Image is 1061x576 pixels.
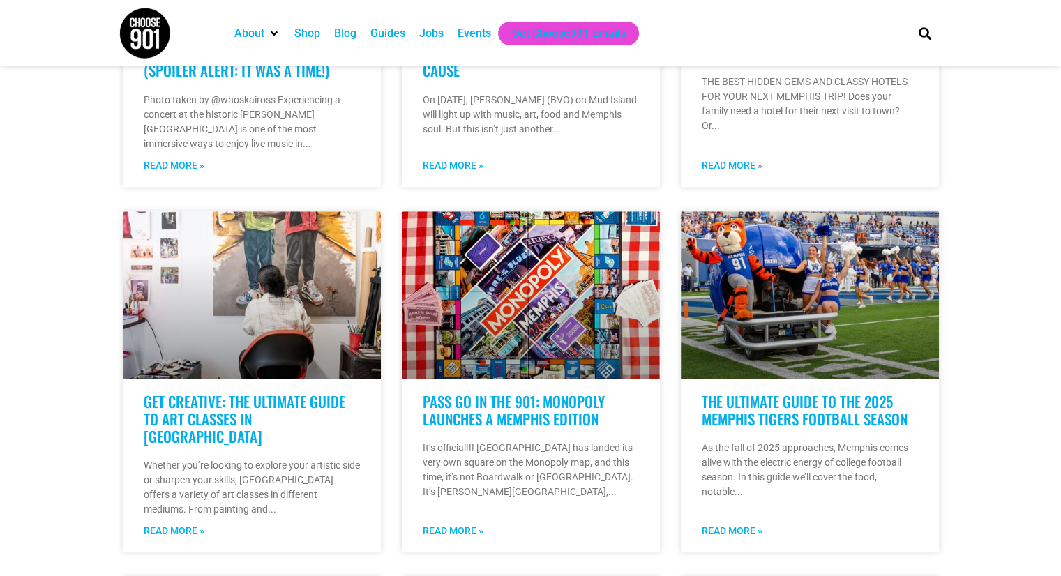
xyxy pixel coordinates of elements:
a: Blog [334,25,356,42]
a: A mascot and cheerleaders on a blue vehicle celebrate on a football field, with more cheerleaders... [681,211,939,379]
a: Read more about Boutique Hotels in Memphis [702,158,762,173]
a: The Ultimate Guide to the 2025 Memphis Tigers Football Season [702,391,908,430]
a: Events [458,25,491,42]
a: Read more about Experiencing Big K.R.I.T. at Overton Park Shell (Spoiler Alert: It was a time!) [144,158,204,173]
p: On [DATE], [PERSON_NAME] (BVO) on Mud Island will light up with music, art, food and Memphis soul... [423,93,639,137]
p: Whether you’re looking to explore your artistic side or sharpen your skills, [GEOGRAPHIC_DATA] of... [144,458,360,517]
a: Get Choose901 Emails [512,25,625,42]
a: Read more about The Ultimate Guide to the 2025 Memphis Tigers Football Season [702,524,762,538]
p: It’s official!!! [GEOGRAPHIC_DATA] has landed its very own square on the Monopoly map, and this t... [423,441,639,499]
a: Jobs [419,25,444,42]
a: Pass Go in the 901: Monopoly Launches a Memphis Edition [423,391,605,430]
a: Read more about Pass Go in the 901: Monopoly Launches a Memphis Edition [423,524,483,538]
a: Read more about LEGENDS LIVE HERE: A NIGHT OF ART, MUSIC & MEMPHIS MAGIC FOR A CAUSE [423,158,483,173]
p: Photo taken by @whoskaiross Experiencing a concert at the historic [PERSON_NAME][GEOGRAPHIC_DATA]... [144,93,360,151]
a: Guides [370,25,405,42]
a: Read more about Get Creative: The Ultimate Guide to Art Classes in Memphis [144,524,204,538]
a: Get Creative: The Ultimate Guide to Art Classes in [GEOGRAPHIC_DATA] [144,391,345,447]
p: THE BEST HIDDEN GEMS AND CLASSY HOTELS FOR YOUR NEXT MEMPHIS TRIP! Does your family need a hotel ... [702,75,918,133]
div: Search [913,22,936,45]
a: About [234,25,264,42]
a: Shop [294,25,320,42]
a: An artist sits in a chair painting a large portrait of two young musicians playing brass instrume... [123,211,381,379]
div: About [227,22,287,45]
p: As the fall of 2025 approaches, Memphis comes alive with the electric energy of college football ... [702,441,918,499]
nav: Main nav [227,22,894,45]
